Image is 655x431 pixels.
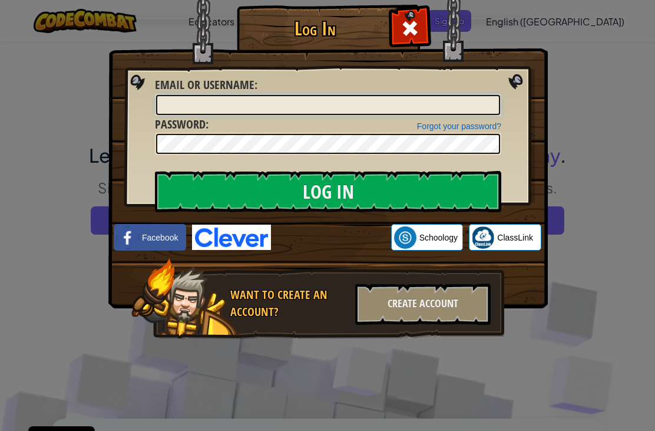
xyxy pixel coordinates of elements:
span: Schoology [419,232,458,244]
a: Forgot your password? [417,121,501,131]
label: : [155,77,257,94]
span: Password [155,116,206,132]
span: Facebook [142,232,178,244]
div: Want to create an account? [230,287,348,320]
img: schoology.png [394,226,416,249]
iframe: Sign in with Google Button [271,225,391,251]
span: ClassLink [497,232,533,244]
div: Create Account [355,284,491,325]
img: clever-logo-blue.png [192,225,271,250]
div: Sign in with Google. Opens in new tab [277,225,385,251]
h1: Log In [240,18,390,39]
img: classlink-logo-small.png [472,226,494,249]
input: Log In [155,171,501,212]
img: facebook_small.png [117,226,139,249]
span: Email or Username [155,77,254,93]
label: : [155,116,209,133]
